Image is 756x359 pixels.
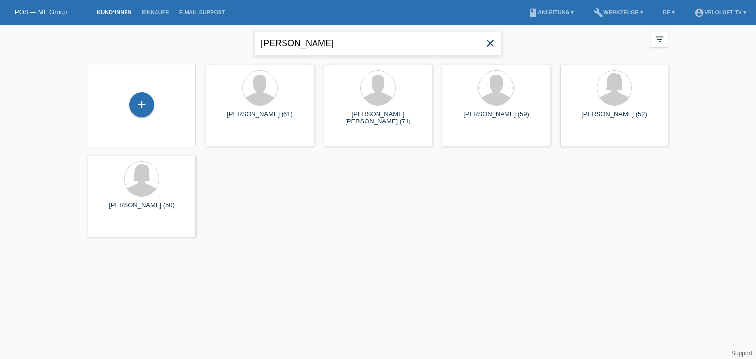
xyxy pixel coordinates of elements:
[528,8,538,18] i: book
[690,9,751,15] a: account_circleVeloLoft TV ▾
[594,8,603,18] i: build
[484,37,496,49] i: close
[130,96,154,113] div: Kund*in hinzufügen
[450,110,542,126] div: [PERSON_NAME] (59)
[731,350,752,357] a: Support
[95,201,188,217] div: [PERSON_NAME] (50)
[174,9,230,15] a: E-Mail Support
[15,8,67,16] a: POS — MF Group
[255,32,501,55] input: Suche...
[658,9,680,15] a: DE ▾
[694,8,704,18] i: account_circle
[332,110,424,126] div: [PERSON_NAME] [PERSON_NAME] (71)
[589,9,648,15] a: buildWerkzeuge ▾
[654,34,665,45] i: filter_list
[92,9,136,15] a: Kund*innen
[136,9,174,15] a: Einkäufe
[523,9,579,15] a: bookAnleitung ▾
[568,110,661,126] div: [PERSON_NAME] (52)
[214,110,306,126] div: [PERSON_NAME] (61)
